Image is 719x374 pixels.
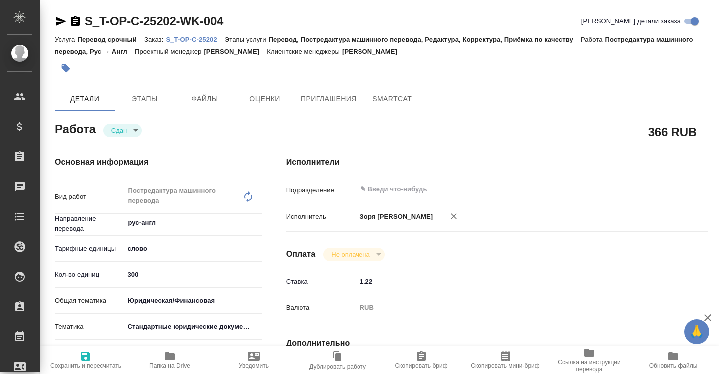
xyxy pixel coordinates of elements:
[357,299,673,316] div: RUB
[328,250,372,259] button: Не оплачена
[55,57,77,79] button: Добавить тэг
[463,346,547,374] button: Скопировать мини-бриф
[395,362,447,369] span: Скопировать бриф
[357,274,673,289] input: ✎ Введи что-нибудь
[55,244,124,254] p: Тарифные единицы
[55,322,124,332] p: Тематика
[631,346,715,374] button: Обновить файлы
[359,183,637,195] input: ✎ Введи что-нибудь
[55,156,246,168] h4: Основная информация
[85,14,223,28] a: S_T-OP-C-25202-WK-004
[286,277,357,287] p: Ставка
[443,205,465,227] button: Удалить исполнителя
[144,36,166,43] p: Заказ:
[77,36,144,43] p: Перевод срочный
[55,36,77,43] p: Услуга
[204,48,267,55] p: [PERSON_NAME]
[212,346,296,374] button: Уведомить
[648,123,697,140] h2: 366 RUB
[124,292,262,309] div: Юридическая/Финансовая
[124,240,262,257] div: слово
[149,362,190,369] span: Папка на Drive
[50,362,121,369] span: Сохранить и пересчитать
[55,296,124,306] p: Общая тематика
[684,319,709,344] button: 🙏
[103,124,142,137] div: Сдан
[69,15,81,27] button: Скопировать ссылку
[357,212,433,222] p: Зоря [PERSON_NAME]
[286,156,708,168] h4: Исполнители
[368,93,416,105] span: SmartCat
[135,48,204,55] p: Проектный менеджер
[108,126,130,135] button: Сдан
[286,212,357,222] p: Исполнитель
[241,93,289,105] span: Оценки
[55,270,124,280] p: Кол-во единиц
[471,362,539,369] span: Скопировать мини-бриф
[581,16,681,26] span: [PERSON_NAME] детали заказа
[124,318,262,335] div: Стандартные юридические документы, договоры, уставы
[166,36,224,43] p: S_T-OP-C-25202
[309,363,366,370] span: Дублировать работу
[225,36,269,43] p: Этапы услуги
[286,303,357,313] p: Валюта
[553,359,625,373] span: Ссылка на инструкции перевода
[286,185,357,195] p: Подразделение
[181,93,229,105] span: Файлы
[581,36,605,43] p: Работа
[379,346,463,374] button: Скопировать бриф
[128,346,212,374] button: Папка на Drive
[323,248,384,261] div: Сдан
[296,346,379,374] button: Дублировать работу
[124,267,262,282] input: ✎ Введи что-нибудь
[342,48,405,55] p: [PERSON_NAME]
[121,93,169,105] span: Этапы
[257,222,259,224] button: Open
[166,35,224,43] a: S_T-OP-C-25202
[286,337,708,349] h4: Дополнительно
[61,93,109,105] span: Детали
[55,214,124,234] p: Направление перевода
[668,188,670,190] button: Open
[547,346,631,374] button: Ссылка на инструкции перевода
[55,119,96,137] h2: Работа
[301,93,357,105] span: Приглашения
[55,15,67,27] button: Скопировать ссылку для ЯМессенджера
[55,192,124,202] p: Вид работ
[44,346,128,374] button: Сохранить и пересчитать
[267,48,342,55] p: Клиентские менеджеры
[239,362,269,369] span: Уведомить
[688,321,705,342] span: 🙏
[286,248,316,260] h4: Оплата
[649,362,698,369] span: Обновить файлы
[269,36,581,43] p: Перевод, Постредактура машинного перевода, Редактура, Корректура, Приёмка по качеству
